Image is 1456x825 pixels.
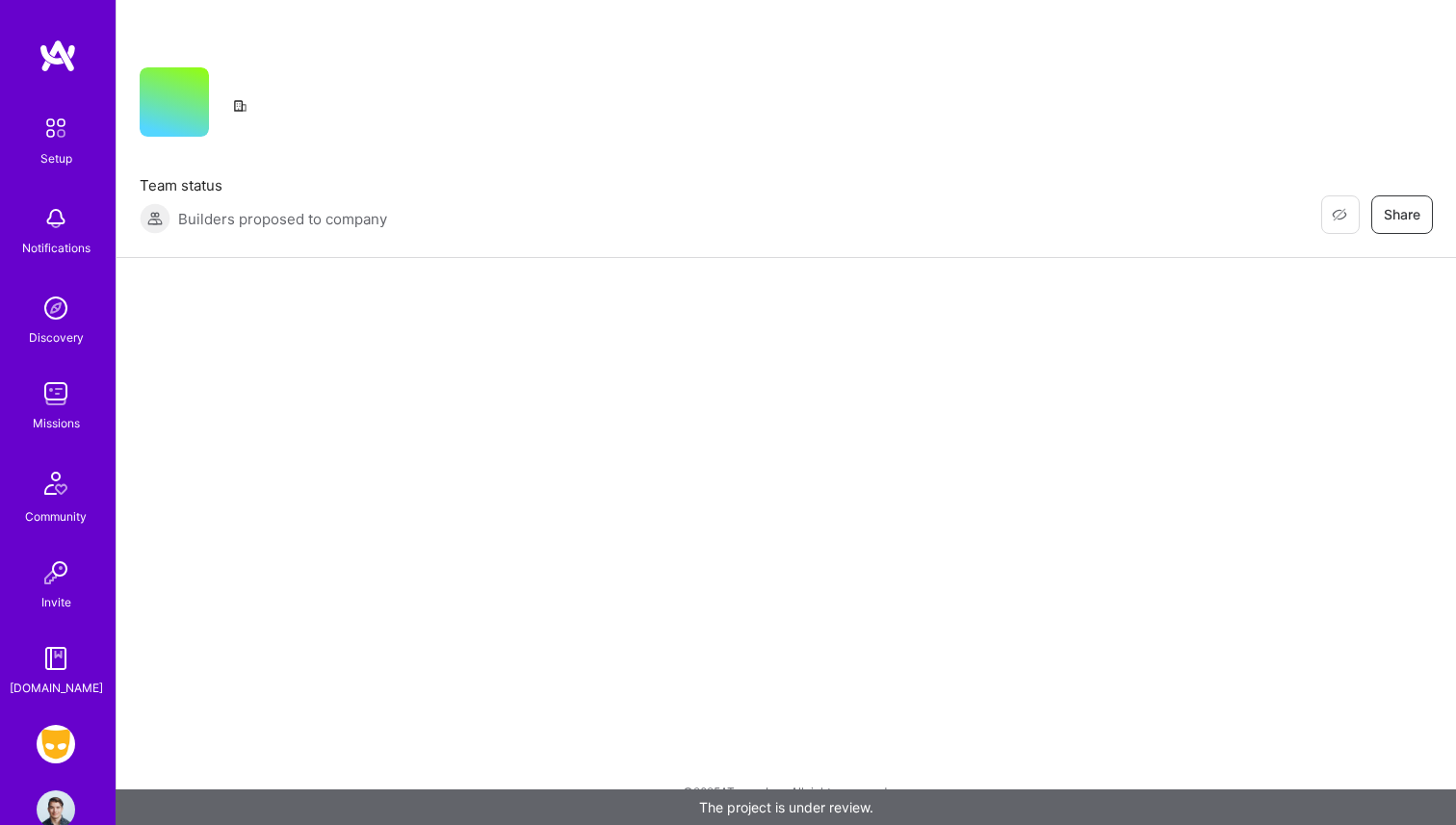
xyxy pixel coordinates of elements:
div: Invite [41,592,71,612]
img: guide book [37,639,75,678]
div: Notifications [22,238,91,258]
a: Grindr: Mobile + BE + Cloud [32,725,80,763]
div: [DOMAIN_NAME] [10,678,103,698]
img: discovery [37,289,75,327]
img: Invite [37,554,75,592]
div: The project is under review. [116,789,1456,825]
img: bell [37,199,75,238]
img: Builders proposed to company [140,203,170,234]
span: Share [1384,205,1420,224]
i: icon CompanyGray [232,98,247,114]
div: Discovery [29,327,84,348]
img: Community [33,460,79,506]
div: Missions [33,413,80,433]
div: Setup [40,148,72,168]
span: Builders proposed to company [178,209,387,229]
img: teamwork [37,374,75,413]
button: Share [1371,195,1433,234]
div: Community [25,506,87,527]
img: Grindr: Mobile + BE + Cloud [37,725,75,763]
i: icon EyeClosed [1332,207,1347,222]
img: setup [36,108,76,148]
span: Team status [140,175,387,195]
img: logo [39,39,77,73]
